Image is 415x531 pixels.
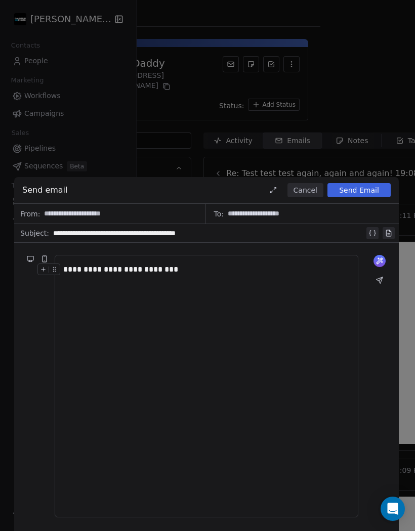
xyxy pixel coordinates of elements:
[381,497,405,521] div: Open Intercom Messenger
[287,183,323,197] button: Cancel
[327,183,391,197] button: Send Email
[22,184,68,196] span: Send email
[20,209,40,219] span: From:
[20,228,49,241] span: Subject:
[214,209,224,219] span: To:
